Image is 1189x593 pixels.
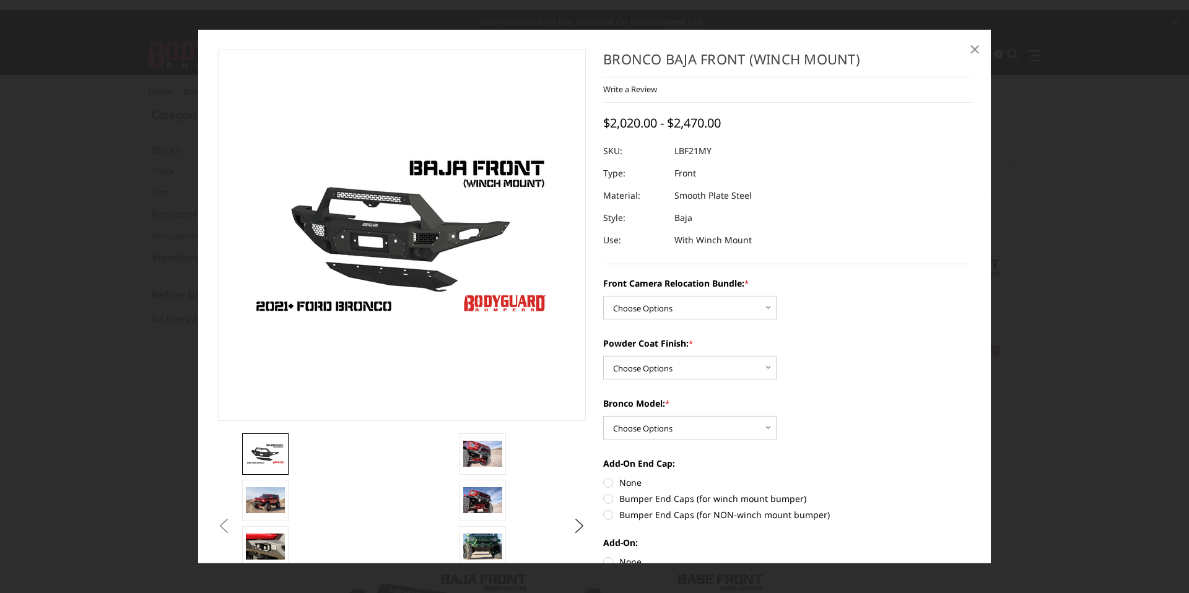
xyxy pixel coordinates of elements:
h1: Bronco Baja Front (winch mount) [603,49,972,77]
img: Bronco Baja Front (winch mount) [463,441,502,467]
img: Relocates Front Parking Sensors & Accepts Rigid LED Lights Ignite Series [246,534,285,560]
img: Bronco Baja Front (winch mount) [463,487,502,513]
label: Add-On End Cap: [603,457,972,470]
dd: LBF21MY [674,140,712,162]
dd: Smooth Plate Steel [674,184,752,207]
label: Front Camera Relocation Bundle: [603,277,972,290]
dt: Use: [603,229,665,251]
dd: Baja [674,207,692,229]
button: Previous [215,516,233,535]
label: None [603,476,972,489]
img: Bodyguard Ford Bronco [246,443,285,464]
button: Next [570,516,589,535]
img: Bronco Baja Front (winch mount) [246,487,285,513]
label: Powder Coat Finish: [603,337,972,350]
span: × [969,35,980,62]
img: Bronco Baja Front (winch mount) [463,534,502,560]
dt: Style: [603,207,665,229]
label: Bumper End Caps (for winch mount bumper) [603,492,972,505]
a: Write a Review [603,84,657,95]
label: Bumper End Caps (for NON-winch mount bumper) [603,508,972,521]
dt: SKU: [603,140,665,162]
a: Bodyguard Ford Bronco [218,49,586,420]
iframe: Chat Widget [1127,534,1189,593]
dt: Material: [603,184,665,207]
dd: With Winch Mount [674,229,752,251]
label: Add-On: [603,536,972,549]
label: Bronco Model: [603,397,972,410]
span: $2,020.00 - $2,470.00 [603,115,721,131]
dd: Front [674,162,696,184]
dt: Type: [603,162,665,184]
label: None [603,555,972,568]
a: Close [965,39,985,59]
